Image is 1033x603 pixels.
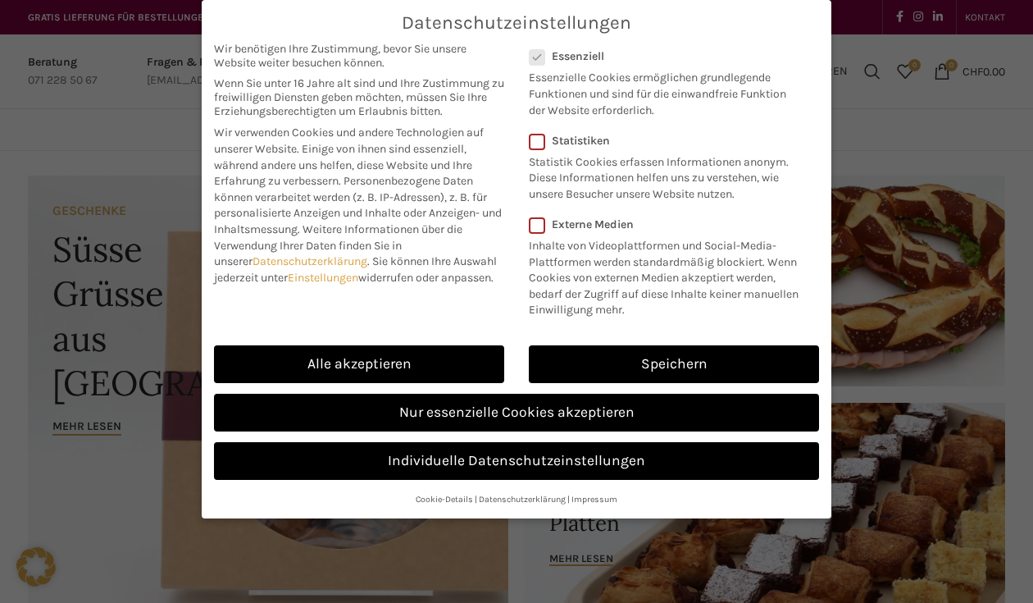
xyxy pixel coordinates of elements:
label: Essenziell [529,49,798,63]
span: Wir verwenden Cookies und andere Technologien auf unserer Website. Einige von ihnen sind essenzie... [214,126,484,188]
label: Externe Medien [529,217,808,231]
a: Cookie-Details [416,494,473,505]
span: Weitere Informationen über die Verwendung Ihrer Daten finden Sie in unserer . [214,222,462,268]
a: Datenschutzerklärung [253,254,367,268]
a: Nur essenzielle Cookies akzeptieren [214,394,819,432]
span: Sie können Ihre Auswahl jederzeit unter widerrufen oder anpassen. [214,254,497,285]
span: Personenbezogene Daten können verarbeitet werden (z. B. IP-Adressen), z. B. für personalisierte A... [214,174,502,236]
a: Datenschutzerklärung [479,494,566,505]
p: Essenzielle Cookies ermöglichen grundlegende Funktionen und sind für die einwandfreie Funktion de... [529,63,798,118]
a: Alle akzeptieren [214,345,504,383]
span: Datenschutzeinstellungen [402,12,631,34]
p: Inhalte von Videoplattformen und Social-Media-Plattformen werden standardmäßig blockiert. Wenn Co... [529,231,808,318]
a: Impressum [571,494,617,505]
span: Wenn Sie unter 16 Jahre alt sind und Ihre Zustimmung zu freiwilligen Diensten geben möchten, müss... [214,76,504,118]
label: Statistiken [529,134,798,148]
a: Speichern [529,345,819,383]
span: Wir benötigen Ihre Zustimmung, bevor Sie unsere Website weiter besuchen können. [214,42,504,70]
a: Einstellungen [288,271,358,285]
a: Individuelle Datenschutzeinstellungen [214,442,819,480]
p: Statistik Cookies erfassen Informationen anonym. Diese Informationen helfen uns zu verstehen, wie... [529,148,798,203]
